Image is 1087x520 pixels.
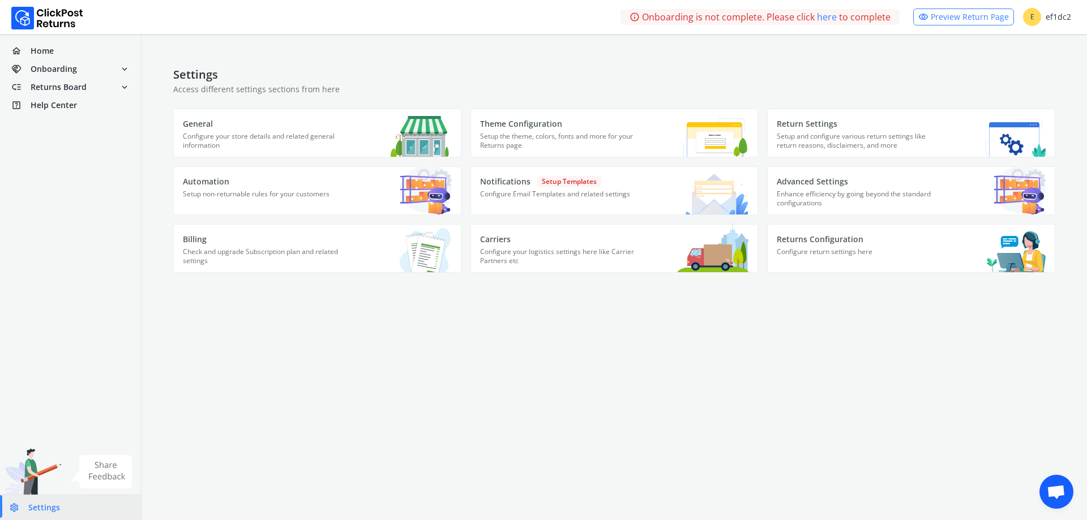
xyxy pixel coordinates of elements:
[817,10,837,24] a: here
[31,81,87,93] span: Returns Board
[480,176,641,187] p: Notifications
[684,170,748,214] img: Notifications
[183,176,344,187] p: Automation
[7,97,134,113] a: help_centerHelp Center
[678,223,748,272] img: Carriers
[913,8,1014,25] a: visibilityPreview Return Page
[537,176,601,187] span: Setup Templates
[777,190,938,214] p: Enhance efficiency by going beyond the standard configurations
[119,61,130,77] span: expand_more
[480,132,641,157] p: Setup the theme, colors, fonts and more for your Returns page
[480,190,641,213] p: Configure Email Templates and related settings
[981,119,1046,157] img: Return Settings
[119,79,130,95] span: expand_more
[777,118,938,130] p: Return Settings
[777,247,938,270] p: Configure return settings here
[11,79,31,95] span: low_priority
[480,234,641,245] p: Carriers
[28,502,60,513] span: Settings
[183,118,344,130] p: General
[994,166,1046,214] img: Advanced Settings
[31,100,77,111] span: Help Center
[400,166,452,214] img: Automation
[1023,8,1071,26] div: ef1dc2
[7,43,134,59] a: homeHome
[986,231,1046,272] img: Returns Configuration
[1023,8,1041,26] span: E
[71,455,132,488] img: share feedback
[173,68,1055,81] h4: Settings
[391,110,452,157] img: General
[11,43,31,59] span: home
[9,500,28,515] span: settings
[183,234,344,245] p: Billing
[183,132,344,157] p: Configure your store details and related general information
[777,132,938,157] p: Setup and configure various return settings like return reasons, disclaimers, and more
[183,247,344,272] p: Check and upgrade Subscription plan and related settings
[31,45,54,57] span: Home
[630,9,640,25] span: info
[777,176,938,187] p: Advanced Settings
[383,224,452,272] img: Billing
[480,118,641,130] p: Theme Configuration
[11,7,83,29] img: Logo
[620,9,900,25] div: Onboarding is not complete. Please click to complete
[918,9,928,25] span: visibility
[777,234,938,245] p: Returns Configuration
[1039,475,1073,509] a: Open chat
[480,247,641,272] p: Configure your logistics settings here like Carrier Partners etc
[11,61,31,77] span: handshake
[173,84,1055,95] p: Access different settings sections from here
[183,190,344,213] p: Setup non-returnable rules for your customers
[671,105,748,157] img: Theme Configuration
[31,63,77,75] span: Onboarding
[11,97,31,113] span: help_center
